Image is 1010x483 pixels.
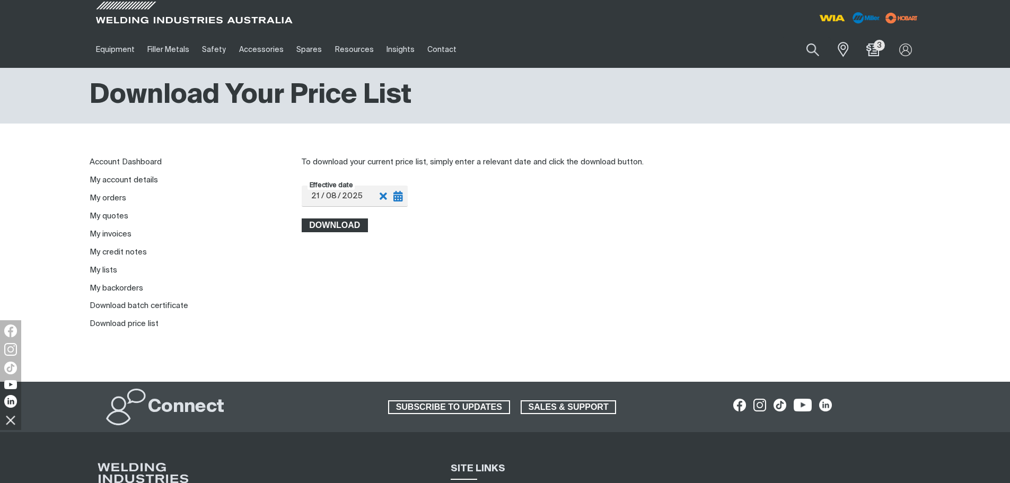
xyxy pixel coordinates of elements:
button: Clear selected date [376,186,390,206]
a: Insights [380,31,421,68]
nav: Main [90,31,713,68]
button: Toggle calendar [390,186,406,206]
a: Download batch certificate [90,302,188,310]
a: My credit notes [90,248,147,256]
input: Year [341,186,363,206]
span: SITE LINKS [451,464,505,473]
a: SALES & SUPPORT [521,400,617,414]
span: SUBSCRIBE TO UPDATES [389,400,509,414]
a: Contact [421,31,463,68]
a: My invoices [90,230,131,238]
a: Filler Metals [141,31,196,68]
a: Download price list [90,320,159,328]
a: Equipment [90,31,141,68]
button: Download [302,218,368,232]
img: Facebook [4,324,17,337]
img: YouTube [4,380,17,389]
span: SALES & SUPPORT [522,400,616,414]
a: Resources [328,31,380,68]
img: LinkedIn [4,395,17,408]
nav: My account [90,154,285,333]
a: My lists [90,266,117,274]
img: hide socials [2,411,20,429]
a: Account Dashboard [90,158,162,166]
span: Download [303,218,367,232]
h2: Connect [148,396,224,419]
img: miller [882,10,921,26]
a: My account details [90,176,158,184]
a: Safety [196,31,232,68]
input: Product name or item number... [781,37,831,62]
a: My quotes [90,212,128,220]
img: TikTok [4,362,17,374]
a: Spares [290,31,328,68]
a: Accessories [233,31,290,68]
input: Day [310,186,322,206]
img: Instagram [4,343,17,356]
div: To download your current price list, simply enter a relevant date and click the download button. [302,156,921,180]
a: My orders [90,194,126,202]
a: SUBSCRIBE TO UPDATES [388,400,510,414]
button: Search products [795,37,831,62]
a: My backorders [90,284,143,292]
h1: Download Your Price List [90,78,411,113]
input: Month [324,186,338,206]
